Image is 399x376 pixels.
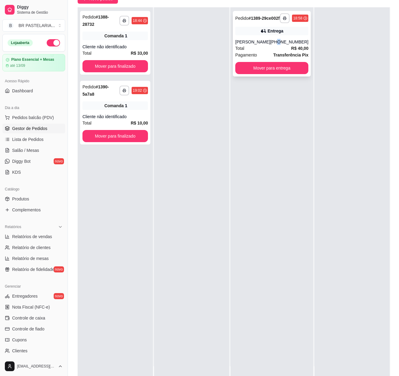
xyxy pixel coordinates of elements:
[17,5,63,10] span: Diggy
[12,315,45,321] span: Controle de caixa
[270,39,308,45] div: [PHONE_NUMBER]
[5,224,21,229] span: Relatórios
[133,18,142,23] div: 18:44
[235,16,249,21] span: Pedido
[12,234,52,240] span: Relatórios de vendas
[82,60,148,72] button: Mover para finalizado
[104,33,124,39] span: Comanda
[2,19,65,32] button: Select a team
[2,156,65,166] a: Diggy Botnovo
[2,282,65,291] div: Gerenciar
[2,265,65,274] a: Relatório de fidelidadenovo
[17,10,63,15] span: Sistema de Gestão
[2,194,65,204] a: Produtos
[12,293,38,299] span: Entregadores
[82,114,148,120] div: Cliente não identificado
[2,359,65,374] button: [EMAIL_ADDRESS][DOMAIN_NAME]
[273,53,308,57] strong: Transferência Pix
[2,103,65,113] div: Dia a dia
[47,39,60,46] button: Alterar Status
[293,16,302,21] div: 18:58
[2,167,65,177] a: KDS
[104,103,124,109] span: Comanda
[82,120,92,126] span: Total
[82,44,148,50] div: Cliente não identificado
[8,39,33,46] div: Loja aberta
[2,302,65,312] a: Nota Fiscal (NFC-e)
[2,291,65,301] a: Entregadoresnovo
[2,254,65,263] a: Relatório de mesas
[2,346,65,356] a: Clientes
[17,364,55,369] span: [EMAIL_ADDRESS][DOMAIN_NAME]
[82,130,148,142] button: Mover para finalizado
[125,103,127,109] div: 1
[2,313,65,323] a: Controle de caixa
[2,184,65,194] div: Catálogo
[12,115,54,121] span: Pedidos balcão (PDV)
[12,147,39,153] span: Salão / Mesas
[131,51,148,56] strong: R$ 33,00
[12,125,47,132] span: Gestor de Pedidos
[12,158,31,164] span: Diggy Bot
[2,324,65,334] a: Controle de fiado
[11,57,54,62] article: Plano Essencial + Mesas
[2,335,65,345] a: Cupons
[268,28,283,34] div: Entrega
[131,121,148,125] strong: R$ 10,00
[12,196,29,202] span: Produtos
[235,45,244,52] span: Total
[2,76,65,86] div: Acesso Rápido
[12,169,21,175] span: KDS
[2,232,65,241] a: Relatórios de vendas
[12,337,27,343] span: Cupons
[12,136,44,142] span: Lista de Pedidos
[2,205,65,215] a: Complementos
[2,124,65,133] a: Gestor de Pedidos
[12,326,45,332] span: Controle de fiado
[12,348,28,354] span: Clientes
[12,88,33,94] span: Dashboard
[12,207,41,213] span: Complementos
[82,50,92,56] span: Total
[291,46,308,51] strong: R$ 40,00
[2,86,65,96] a: Dashboard
[2,145,65,155] a: Salão / Mesas
[235,62,308,74] button: Mover para entrega
[125,33,127,39] div: 1
[2,243,65,252] a: Relatório de clientes
[82,84,96,89] span: Pedido
[12,244,51,251] span: Relatório de clientes
[12,266,54,272] span: Relatório de fidelidade
[235,39,270,45] div: [PERSON_NAME]
[249,16,280,21] strong: # 1389-29ce002f
[235,52,257,58] span: Pagamento
[82,84,109,97] strong: # 1390-5a7a8
[2,135,65,144] a: Lista de Pedidos
[82,15,96,19] span: Pedido
[2,54,65,71] a: Plano Essencial + Mesasaté 13/09
[8,22,14,29] span: B
[2,113,65,122] button: Pedidos balcão (PDV)
[2,2,65,17] a: DiggySistema de Gestão
[12,304,50,310] span: Nota Fiscal (NFC-e)
[82,15,109,27] strong: # 1388-28732
[18,22,55,29] div: BR PASTELARIA ...
[133,88,142,93] div: 19:02
[10,63,25,68] article: até 13/09
[12,255,49,261] span: Relatório de mesas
